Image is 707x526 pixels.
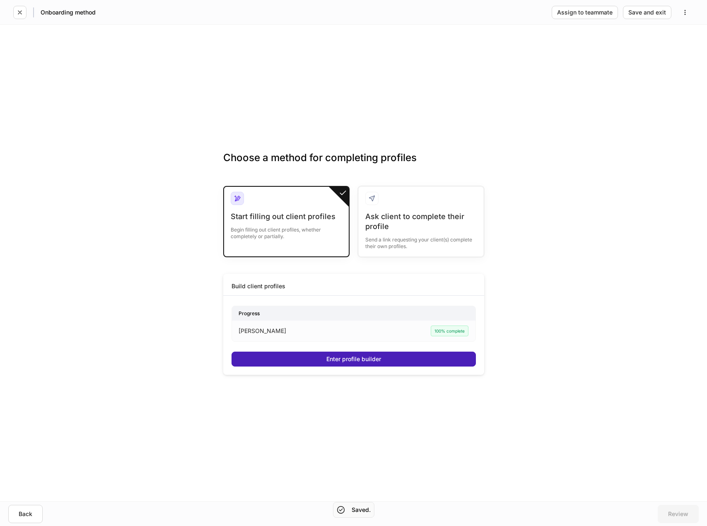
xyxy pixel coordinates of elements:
div: Assign to teammate [557,10,613,15]
div: Save and exit [628,10,666,15]
div: Enter profile builder [326,356,381,362]
button: Save and exit [623,6,671,19]
div: Begin filling out client profiles, whether completely or partially. [231,222,342,240]
h3: Choose a method for completing profiles [223,151,484,178]
div: Start filling out client profiles [231,212,342,222]
h5: Saved. [352,506,371,514]
button: Assign to teammate [552,6,618,19]
button: Back [8,505,43,523]
div: 100% complete [431,326,468,336]
button: Enter profile builder [232,352,476,367]
div: Build client profiles [232,282,285,290]
p: [PERSON_NAME] [239,327,286,335]
h5: Onboarding method [41,8,96,17]
div: Ask client to complete their profile [365,212,477,232]
div: Progress [232,306,475,321]
div: Back [19,511,32,517]
div: Send a link requesting your client(s) complete their own profiles. [365,232,477,250]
